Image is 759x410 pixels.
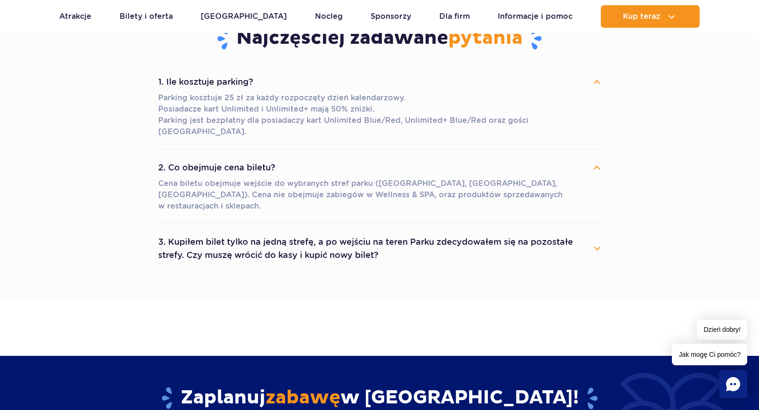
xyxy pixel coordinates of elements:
button: 2. Co obejmuje cena biletu? [158,157,601,178]
a: Sponsorzy [371,5,411,28]
h3: Najczęściej zadawane [158,26,601,51]
span: Jak mogę Ci pomóc? [672,344,747,365]
span: Kup teraz [623,12,660,21]
button: 3. Kupiłem bilet tylko na jedną strefę, a po wejściu na teren Parku zdecydowałem się na pozostałe... [158,232,601,265]
p: Parking kosztuje 25 zł za każdy rozpoczęty dzień kalendarzowy. Posiadacze kart Unlimited i Unlimi... [158,92,601,137]
div: Chat [719,370,747,398]
a: Informacje i pomoc [498,5,573,28]
button: 1. Ile kosztuje parking? [158,72,601,92]
span: Dzień dobry! [697,320,747,340]
a: [GEOGRAPHIC_DATA] [201,5,287,28]
a: Nocleg [315,5,343,28]
span: pytania [448,26,523,50]
p: Cena biletu obejmuje wejście do wybranych stref parku ([GEOGRAPHIC_DATA], [GEOGRAPHIC_DATA], [GEO... [158,178,601,212]
a: Dla firm [439,5,470,28]
a: Atrakcje [59,5,91,28]
button: Kup teraz [601,5,700,28]
span: zabawę [266,386,340,410]
a: Bilety i oferta [120,5,173,28]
